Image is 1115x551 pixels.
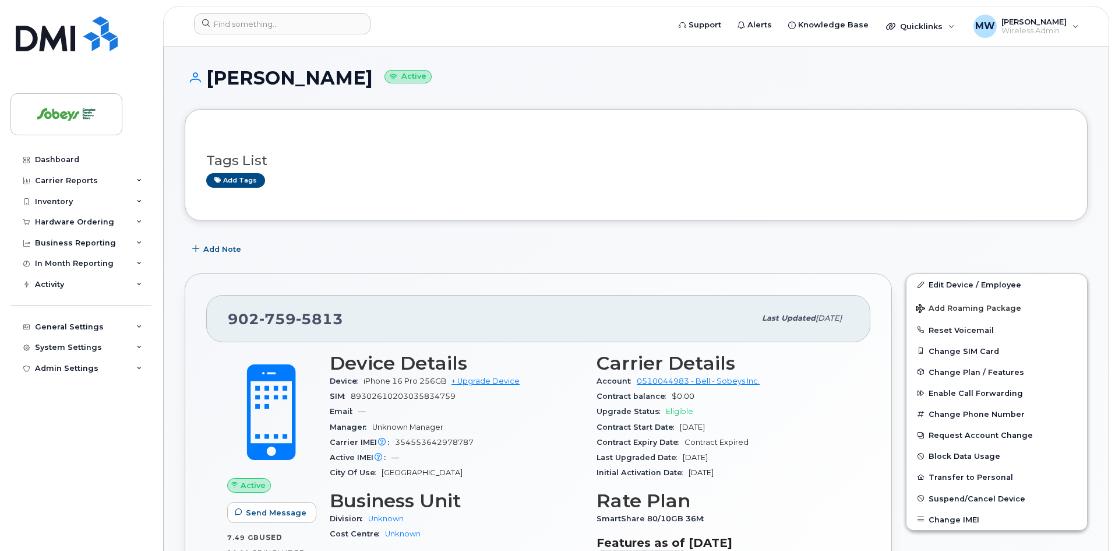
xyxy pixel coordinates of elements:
[330,423,372,431] span: Manager
[330,438,395,447] span: Carrier IMEI
[906,445,1087,466] button: Block Data Usage
[597,377,637,385] span: Account
[451,377,520,385] a: + Upgrade Device
[368,514,404,523] a: Unknown
[906,466,1087,487] button: Transfer to Personal
[358,407,366,416] span: —
[929,389,1023,398] span: Enable Call Forwarding
[929,494,1025,503] span: Suspend/Cancel Device
[762,314,816,322] span: Last updated
[906,509,1087,530] button: Change IMEI
[816,314,842,322] span: [DATE]
[330,407,358,416] span: Email
[351,392,456,401] span: 89302610203035834759
[372,423,443,431] span: Unknown Manager
[906,362,1087,382] button: Change Plan / Features
[597,438,684,447] span: Contract Expiry Date
[597,536,849,550] h3: Features as of [DATE]
[637,377,760,385] a: 0510044983 - Bell - Sobeys Inc.
[597,392,672,401] span: Contract balance
[906,341,1087,362] button: Change SIM Card
[680,423,705,431] span: [DATE]
[597,407,666,416] span: Upgrade Status
[597,514,710,523] span: SmartShare 80/10GB 36M
[906,424,1087,445] button: Request Account Change
[330,529,385,538] span: Cost Centre
[259,533,283,542] span: used
[330,353,583,374] h3: Device Details
[597,453,683,462] span: Last Upgraded Date
[203,244,241,255] span: Add Note
[597,423,680,431] span: Contract Start Date
[330,514,368,523] span: Division
[246,507,306,518] span: Send Message
[206,153,1066,168] h3: Tags List
[227,502,316,523] button: Send Message
[929,367,1024,376] span: Change Plan / Features
[916,304,1021,315] span: Add Roaming Package
[330,468,382,477] span: City Of Use
[672,392,694,401] span: $0.00
[906,296,1087,320] button: Add Roaming Package
[330,377,364,385] span: Device
[206,173,265,188] a: Add tags
[906,403,1087,424] button: Change Phone Number
[385,529,421,538] a: Unknown
[382,468,463,477] span: [GEOGRAPHIC_DATA]
[330,490,583,511] h3: Business Unit
[185,238,251,259] button: Add Note
[364,377,447,385] span: iPhone 16 Pro 256GB
[906,320,1087,341] button: Reset Voicemail
[391,453,399,462] span: —
[228,310,343,328] span: 902
[384,70,432,83] small: Active
[666,407,693,416] span: Eligible
[330,453,391,462] span: Active IMEI
[906,488,1087,509] button: Suspend/Cancel Device
[689,468,714,477] span: [DATE]
[185,68,1088,88] h1: [PERSON_NAME]
[330,392,351,401] span: SIM
[906,274,1087,295] a: Edit Device / Employee
[241,480,266,491] span: Active
[296,310,343,328] span: 5813
[259,310,296,328] span: 759
[684,438,749,447] span: Contract Expired
[906,382,1087,403] button: Enable Call Forwarding
[227,534,259,542] span: 7.49 GB
[683,453,708,462] span: [DATE]
[597,353,849,374] h3: Carrier Details
[597,468,689,477] span: Initial Activation Date
[597,490,849,511] h3: Rate Plan
[395,438,474,447] span: 354553642978787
